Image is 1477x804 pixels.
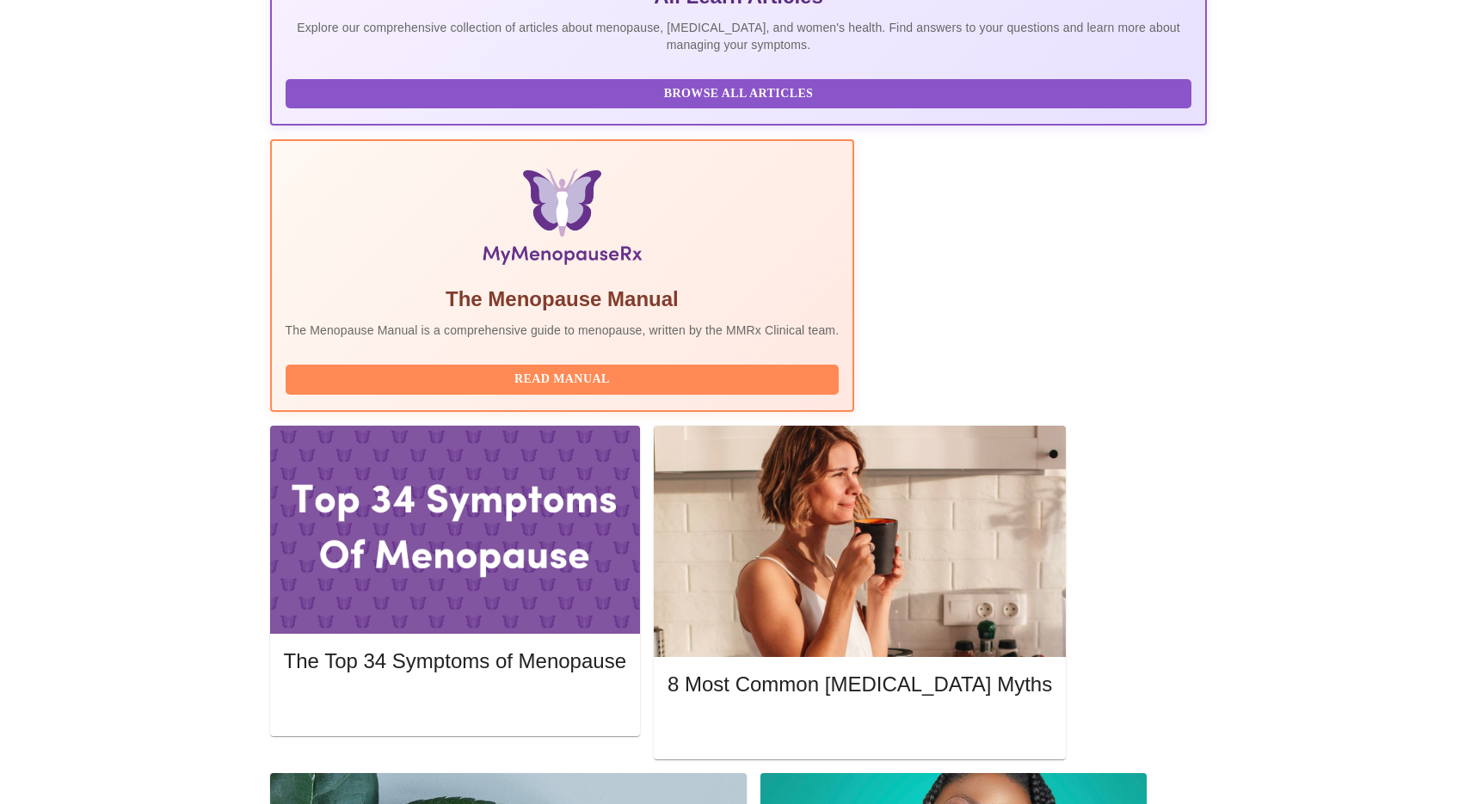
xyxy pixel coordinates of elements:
h5: The Menopause Manual [286,285,840,313]
span: Read More [685,719,1035,740]
button: Browse All Articles [286,79,1192,109]
p: Explore our comprehensive collection of articles about menopause, [MEDICAL_DATA], and women's hea... [286,19,1192,53]
button: Read Manual [286,365,840,395]
img: Menopause Manual [373,169,751,272]
p: The Menopause Manual is a comprehensive guide to menopause, written by the MMRx Clinical team. [286,322,840,339]
a: Browse All Articles [286,85,1197,100]
button: Read More [284,690,626,721]
span: Read More [301,695,609,716]
a: Read More [284,697,631,711]
a: Read More [668,721,1056,735]
span: Read Manual [303,369,822,390]
h5: 8 Most Common [MEDICAL_DATA] Myths [668,671,1052,698]
span: Browse All Articles [303,83,1175,105]
h5: The Top 34 Symptoms of Menopause [284,647,626,675]
a: Read Manual [286,371,844,385]
button: Read More [668,715,1052,745]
